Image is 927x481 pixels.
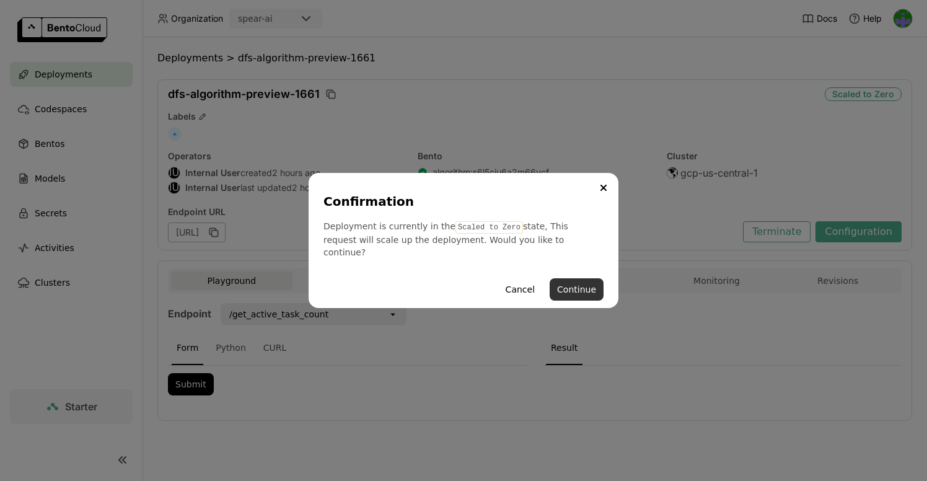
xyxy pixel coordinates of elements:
[498,278,542,301] button: Cancel
[309,173,618,308] div: dialog
[323,193,599,210] div: Confirmation
[596,180,611,195] button: Close
[323,220,604,258] div: Deployment is currently in the state, This request will scale up the deployment. Would you like t...
[455,221,523,234] code: Scaled to Zero
[550,278,604,301] button: Continue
